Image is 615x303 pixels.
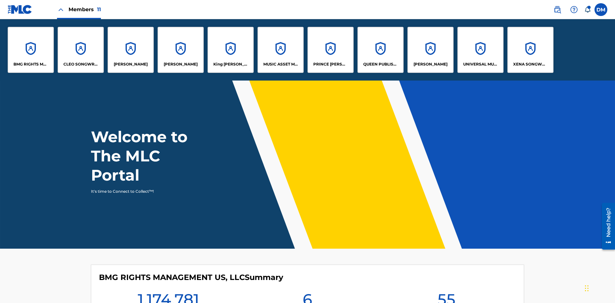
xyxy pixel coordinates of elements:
a: AccountsMUSIC ASSET MANAGEMENT (MAM) [258,27,304,73]
span: 11 [97,6,101,12]
p: PRINCE MCTESTERSON [313,61,348,67]
a: AccountsUNIVERSAL MUSIC PUB GROUP [457,27,504,73]
p: XENA SONGWRITER [513,61,548,67]
div: Help [568,3,580,16]
a: AccountsCLEO SONGWRITER [58,27,104,73]
p: CLEO SONGWRITER [63,61,98,67]
img: help [570,6,578,13]
div: User Menu [594,3,607,16]
img: MLC Logo [8,5,32,14]
a: Accounts[PERSON_NAME] [108,27,154,73]
a: AccountsQUEEN PUBLISHA [357,27,404,73]
p: MUSIC ASSET MANAGEMENT (MAM) [263,61,298,67]
div: Notifications [584,6,591,13]
iframe: Chat Widget [583,272,615,303]
a: AccountsXENA SONGWRITER [507,27,553,73]
p: QUEEN PUBLISHA [363,61,398,67]
p: BMG RIGHTS MANAGEMENT US, LLC [13,61,48,67]
img: search [553,6,561,13]
a: AccountsPRINCE [PERSON_NAME] [307,27,354,73]
p: UNIVERSAL MUSIC PUB GROUP [463,61,498,67]
a: Accounts[PERSON_NAME] [407,27,454,73]
a: AccountsKing [PERSON_NAME] [208,27,254,73]
h1: Welcome to The MLC Portal [91,127,211,185]
a: Public Search [551,3,564,16]
p: King McTesterson [213,61,248,67]
a: AccountsBMG RIGHTS MANAGEMENT US, LLC [8,27,54,73]
p: RONALD MCTESTERSON [414,61,447,67]
p: EYAMA MCSINGER [164,61,198,67]
iframe: Resource Center [597,200,615,253]
p: ELVIS COSTELLO [114,61,148,67]
div: Drag [585,279,589,298]
p: It's time to Connect to Collect™! [91,189,202,194]
h4: BMG RIGHTS MANAGEMENT US, LLC [99,273,283,282]
span: Members [69,6,101,13]
img: Close [57,6,65,13]
a: Accounts[PERSON_NAME] [158,27,204,73]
